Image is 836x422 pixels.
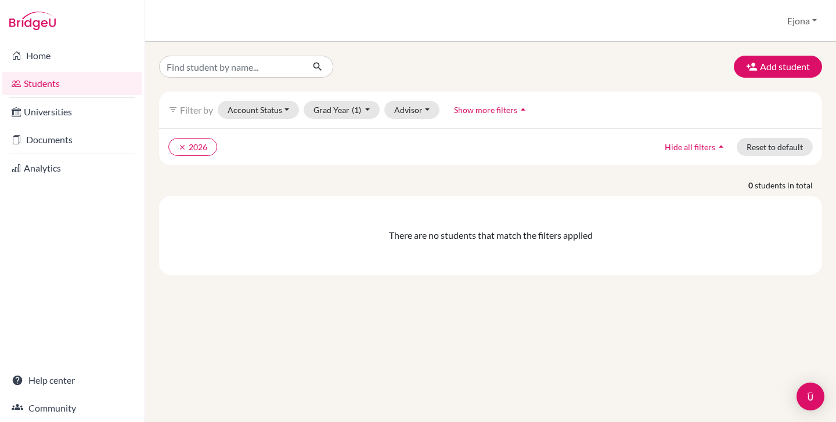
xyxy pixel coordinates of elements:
[2,44,142,67] a: Home
[178,143,186,151] i: clear
[2,369,142,392] a: Help center
[159,56,303,78] input: Find student by name...
[444,101,539,119] button: Show more filtersarrow_drop_up
[737,138,813,156] button: Reset to default
[304,101,380,119] button: Grad Year(1)
[734,56,822,78] button: Add student
[218,101,299,119] button: Account Status
[384,101,439,119] button: Advisor
[665,142,715,152] span: Hide all filters
[2,396,142,420] a: Community
[454,105,517,115] span: Show more filters
[715,141,727,152] i: arrow_drop_up
[655,138,737,156] button: Hide all filtersarrow_drop_up
[180,104,213,115] span: Filter by
[2,100,142,123] a: Universities
[2,157,142,180] a: Analytics
[352,105,361,115] span: (1)
[782,10,822,32] button: Ejona
[748,179,755,191] strong: 0
[9,12,56,30] img: Bridge-U
[2,72,142,95] a: Students
[168,105,178,114] i: filter_list
[2,128,142,151] a: Documents
[168,228,813,242] div: There are no students that match the filters applied
[168,138,217,156] button: clear2026
[517,104,529,115] i: arrow_drop_up
[755,179,822,191] span: students in total
[797,383,824,410] div: Open Intercom Messenger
